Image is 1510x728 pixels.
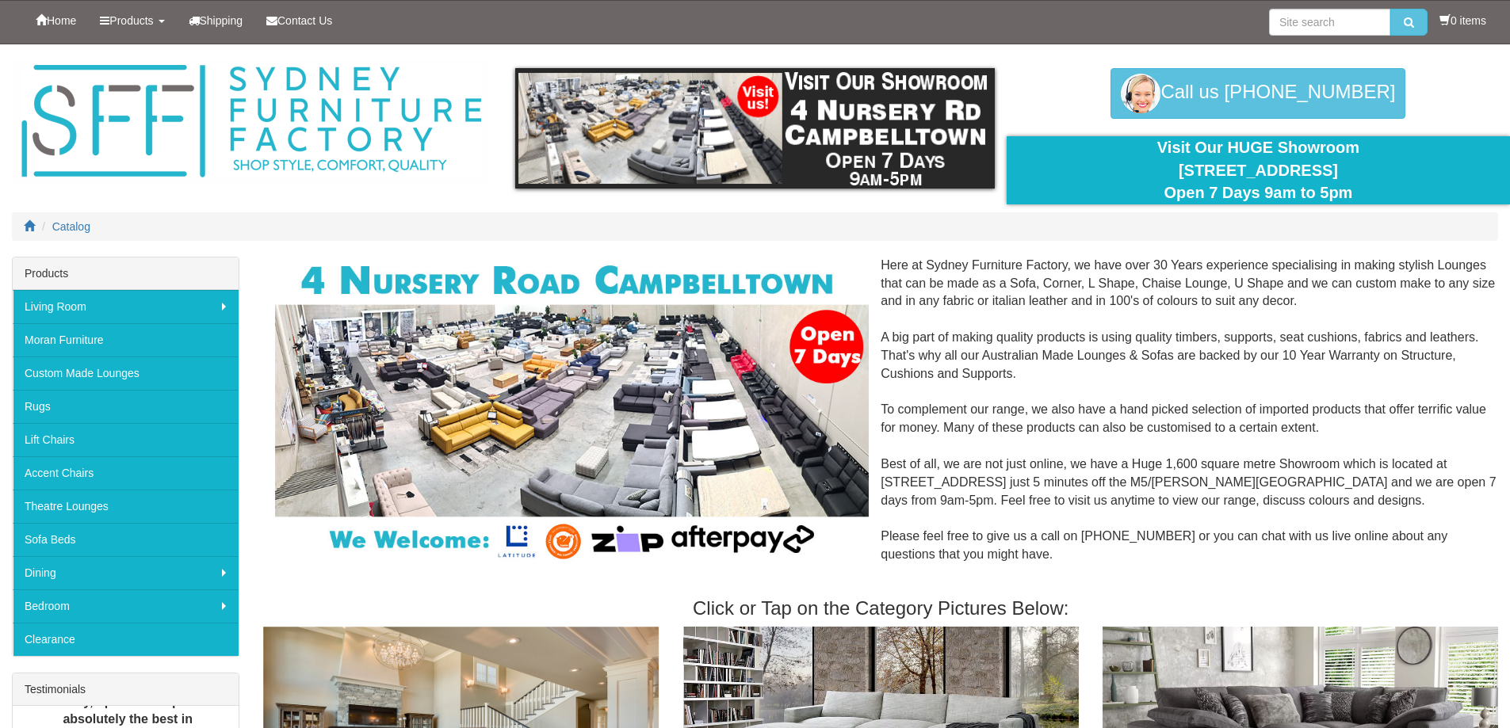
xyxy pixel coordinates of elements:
[1019,136,1498,204] div: Visit Our HUGE Showroom [STREET_ADDRESS] Open 7 Days 9am to 5pm
[13,556,239,589] a: Dining
[13,423,239,456] a: Lift Chairs
[263,257,1498,582] div: Here at Sydney Furniture Factory, we have over 30 Years experience specialising in making stylish...
[52,220,90,233] a: Catalog
[254,1,344,40] a: Contact Us
[13,490,239,523] a: Theatre Lounges
[13,60,489,183] img: Sydney Furniture Factory
[277,14,332,27] span: Contact Us
[13,456,239,490] a: Accent Chairs
[263,598,1498,619] h3: Click or Tap on the Category Pictures Below:
[13,390,239,423] a: Rugs
[177,1,255,40] a: Shipping
[13,523,239,556] a: Sofa Beds
[1269,9,1390,36] input: Site search
[13,623,239,656] a: Clearance
[47,14,76,27] span: Home
[13,290,239,323] a: Living Room
[1439,13,1486,29] li: 0 items
[515,68,995,189] img: showroom.gif
[13,356,239,390] a: Custom Made Lounges
[88,1,176,40] a: Products
[13,589,239,623] a: Bedroom
[200,14,243,27] span: Shipping
[109,14,153,27] span: Products
[275,257,869,565] img: Corner Modular Lounges
[24,1,88,40] a: Home
[13,323,239,356] a: Moran Furniture
[13,257,239,290] div: Products
[13,673,239,706] div: Testimonials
